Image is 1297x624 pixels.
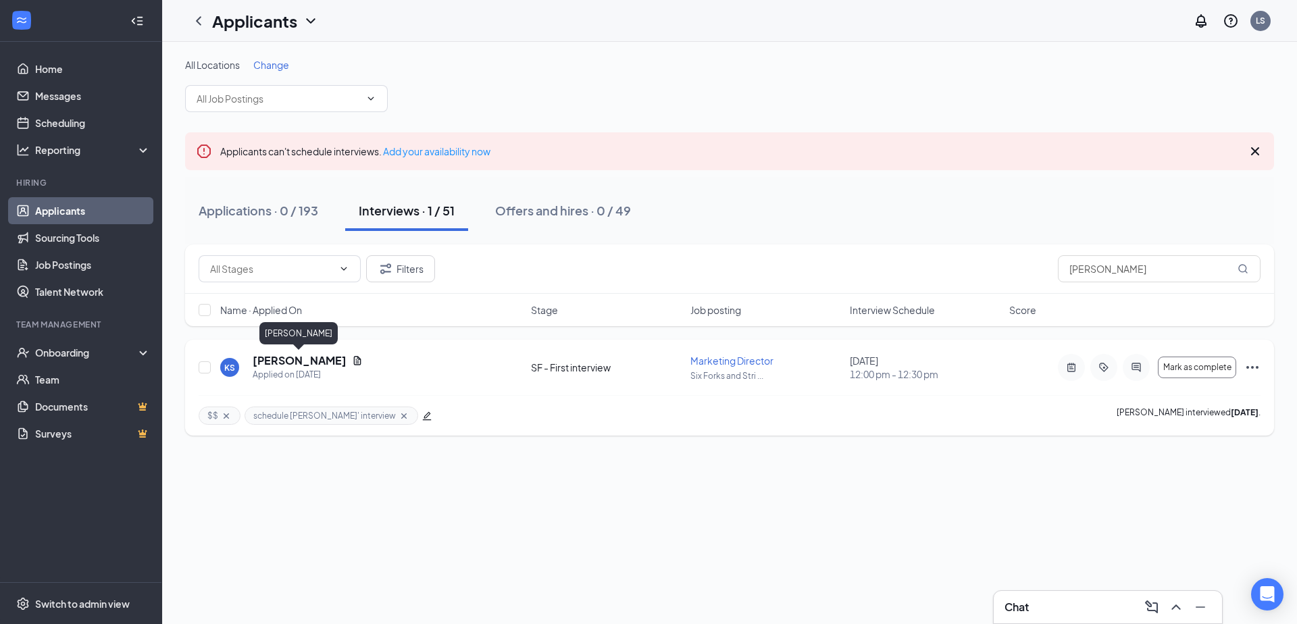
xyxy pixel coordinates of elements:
[1192,599,1209,615] svg: Minimize
[35,251,151,278] a: Job Postings
[35,82,151,109] a: Messages
[16,177,148,188] div: Hiring
[1063,362,1079,373] svg: ActiveNote
[1004,600,1029,615] h3: Chat
[15,14,28,27] svg: WorkstreamLogo
[1231,407,1258,417] b: [DATE]
[690,370,842,382] p: Six Forks and Stri ...
[35,420,151,447] a: SurveysCrown
[1223,13,1239,29] svg: QuestionInfo
[365,93,376,104] svg: ChevronDown
[1247,143,1263,159] svg: Cross
[531,303,558,317] span: Stage
[378,261,394,277] svg: Filter
[35,55,151,82] a: Home
[1190,596,1211,618] button: Minimize
[352,355,363,366] svg: Document
[196,143,212,159] svg: Error
[1117,407,1261,425] p: [PERSON_NAME] interviewed .
[531,361,682,374] div: SF - First interview
[850,367,1001,381] span: 12:00 pm - 12:30 pm
[422,411,432,421] span: edit
[1144,599,1160,615] svg: ComposeMessage
[221,411,232,421] svg: Cross
[16,597,30,610] svg: Settings
[338,263,349,274] svg: ChevronDown
[303,13,319,29] svg: ChevronDown
[253,353,347,368] h5: [PERSON_NAME]
[1163,363,1231,372] span: Mark as complete
[1251,578,1283,610] div: Open Intercom Messenger
[366,255,435,282] button: Filter Filters
[35,197,151,224] a: Applicants
[383,145,490,157] a: Add your availability now
[35,109,151,136] a: Scheduling
[253,410,396,421] span: schedule [PERSON_NAME]' interview
[259,322,338,344] div: [PERSON_NAME]
[35,346,139,359] div: Onboarding
[399,411,409,421] svg: Cross
[16,143,30,157] svg: Analysis
[35,224,151,251] a: Sourcing Tools
[690,355,773,367] span: Marketing Director
[1165,596,1187,618] button: ChevronUp
[224,362,235,373] div: KS
[185,59,240,71] span: All Locations
[207,410,218,421] span: $$
[16,346,30,359] svg: UserCheck
[220,303,302,317] span: Name · Applied On
[190,13,207,29] svg: ChevronLeft
[35,366,151,393] a: Team
[1168,599,1184,615] svg: ChevronUp
[35,143,151,157] div: Reporting
[212,9,297,32] h1: Applicants
[199,202,318,219] div: Applications · 0 / 193
[253,59,289,71] span: Change
[1193,13,1209,29] svg: Notifications
[253,368,363,382] div: Applied on [DATE]
[1158,357,1236,378] button: Mark as complete
[850,354,1001,381] div: [DATE]
[690,303,741,317] span: Job posting
[1256,15,1265,26] div: LS
[130,14,144,28] svg: Collapse
[850,303,935,317] span: Interview Schedule
[1238,263,1248,274] svg: MagnifyingGlass
[220,145,490,157] span: Applicants can't schedule interviews.
[1244,359,1261,375] svg: Ellipses
[35,393,151,420] a: DocumentsCrown
[495,202,631,219] div: Offers and hires · 0 / 49
[1128,362,1144,373] svg: ActiveChat
[1141,596,1163,618] button: ComposeMessage
[1009,303,1036,317] span: Score
[35,278,151,305] a: Talent Network
[35,597,130,610] div: Switch to admin view
[16,319,148,330] div: Team Management
[197,91,360,106] input: All Job Postings
[210,261,333,276] input: All Stages
[1058,255,1261,282] input: Search in interviews
[359,202,455,219] div: Interviews · 1 / 51
[1096,362,1112,373] svg: ActiveTag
